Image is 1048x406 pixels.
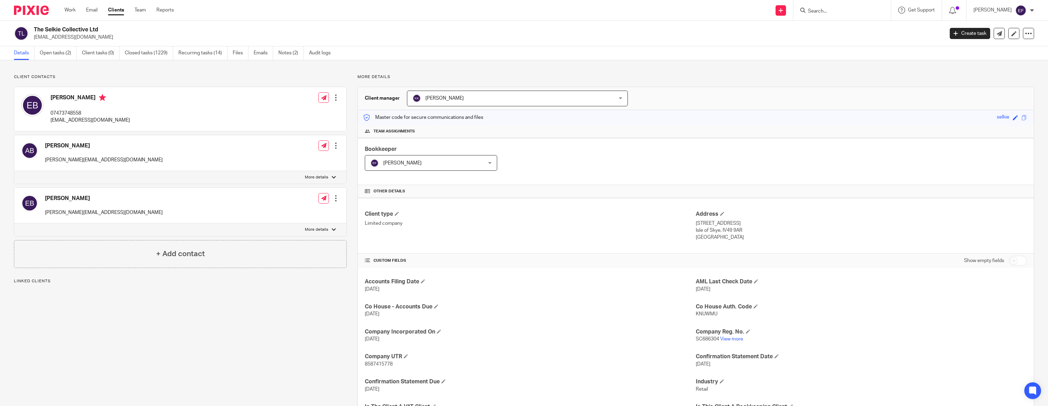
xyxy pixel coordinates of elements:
img: Pixie [14,6,49,15]
a: Recurring tasks (14) [178,46,228,60]
a: Work [64,7,76,14]
span: [PERSON_NAME] [425,96,464,101]
img: svg%3E [413,94,421,102]
h4: AML Last Check Date [696,278,1027,285]
p: 07473748558 [51,110,130,117]
h4: Company Reg. No. [696,328,1027,336]
span: [DATE] [696,287,710,292]
span: Team assignments [373,129,415,134]
span: Bookkeeper [365,146,397,152]
span: 8587415778 [365,362,393,367]
h4: Industry [696,378,1027,385]
p: More details [357,74,1034,80]
h4: Company Incorporated On [365,328,696,336]
h4: [PERSON_NAME] [45,195,163,202]
span: Retail [696,387,708,392]
p: Limited company [365,220,696,227]
h2: The Selkie Collective Ltd [34,26,758,33]
p: Master code for secure communications and files [363,114,483,121]
h4: Company UTR [365,353,696,360]
p: More details [305,175,328,180]
a: Closed tasks (1229) [125,46,173,60]
span: [DATE] [365,287,379,292]
span: [DATE] [365,337,379,342]
p: [PERSON_NAME][EMAIL_ADDRESS][DOMAIN_NAME] [45,209,163,216]
h4: + Add contact [156,248,205,259]
a: Emails [254,46,273,60]
p: [STREET_ADDRESS] [696,220,1027,227]
h3: Client manager [365,95,400,102]
img: svg%3E [370,159,379,167]
img: svg%3E [21,142,38,159]
h4: CUSTOM FIELDS [365,258,696,263]
h4: Client type [365,210,696,218]
p: [GEOGRAPHIC_DATA] [696,234,1027,241]
div: selkie [997,114,1009,122]
span: [DATE] [696,362,710,367]
span: [DATE] [365,312,379,316]
h4: [PERSON_NAME] [45,142,163,150]
h4: Address [696,210,1027,218]
p: [PERSON_NAME] [973,7,1012,14]
p: Client contacts [14,74,347,80]
span: Other details [373,189,405,194]
span: [DATE] [365,387,379,392]
a: Create task [950,28,990,39]
a: Notes (2) [278,46,304,60]
span: Get Support [908,8,935,13]
p: Isle of Skye, IV49 9AR [696,227,1027,234]
img: svg%3E [21,94,44,116]
p: More details [305,227,328,232]
p: [PERSON_NAME][EMAIL_ADDRESS][DOMAIN_NAME] [45,156,163,163]
a: Open tasks (2) [40,46,77,60]
h4: Confirmation Statement Due [365,378,696,385]
a: Details [14,46,34,60]
h4: Co House - Accounts Due [365,303,696,311]
label: Show empty fields [964,257,1004,264]
img: svg%3E [14,26,29,41]
h4: Accounts Filing Date [365,278,696,285]
img: svg%3E [21,195,38,212]
a: Audit logs [309,46,336,60]
a: Reports [156,7,174,14]
h4: [PERSON_NAME] [51,94,130,103]
p: Linked clients [14,278,347,284]
a: Client tasks (0) [82,46,120,60]
a: Clients [108,7,124,14]
i: Primary [99,94,106,101]
a: Team [134,7,146,14]
span: SC686304 [696,337,719,342]
h4: Confirmation Statement Date [696,353,1027,360]
a: View more [720,337,743,342]
a: Files [233,46,248,60]
input: Search [807,8,870,15]
a: Email [86,7,98,14]
span: KNUWMU [696,312,717,316]
p: [EMAIL_ADDRESS][DOMAIN_NAME] [34,34,939,41]
h4: Co House Auth. Code [696,303,1027,311]
span: [PERSON_NAME] [383,161,422,166]
p: [EMAIL_ADDRESS][DOMAIN_NAME] [51,117,130,124]
img: svg%3E [1015,5,1026,16]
